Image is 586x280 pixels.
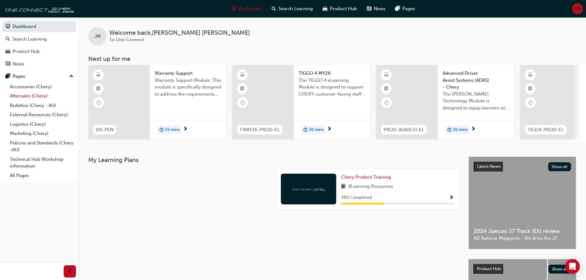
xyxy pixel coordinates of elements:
[2,20,76,71] button: DashboardSearch LearningProduct HubNews
[303,126,308,134] span: duration-icon
[238,5,262,12] span: Dashboard
[384,126,424,133] span: PROD-ADASCH-EL
[267,2,318,15] a: search-iconSearch Learning
[7,120,76,129] a: Logistics (Chery)
[402,5,415,12] span: Pages
[7,129,76,138] a: Marketing (Chery)
[528,71,532,79] span: learningResourceType_ELEARNING-icon
[327,127,332,132] span: next-icon
[6,24,10,30] span: guage-icon
[6,61,10,67] span: news-icon
[341,183,346,191] span: book-icon
[13,61,24,68] div: News
[299,77,366,98] span: The TIGGO 4 eLearning Module is designed to support CHERY customer-facing staff with the product ...
[447,126,452,134] span: duration-icon
[7,155,76,171] a: Technical Hub Workshop information
[96,85,101,93] span: booktick-icon
[2,34,76,45] a: Search Learning
[348,183,393,191] span: 8 Learning Resources
[2,71,76,82] button: Pages
[565,259,580,274] div: Open Intercom Messenger
[109,37,144,42] span: To One Connect
[309,126,324,133] span: 30 mins
[231,5,236,13] span: guage-icon
[7,91,76,101] a: Aftersales (Chery)
[7,171,76,180] a: All Pages
[528,85,532,93] span: booktick-icon
[395,5,400,13] span: pages-icon
[318,2,362,15] a: car-iconProduct Hub
[155,70,222,77] span: Warranty Support
[13,73,25,80] div: Pages
[390,2,420,15] a: pages-iconPages
[165,126,180,133] span: 25 mins
[330,5,357,12] span: Product Hub
[374,5,385,12] span: News
[2,21,76,32] a: Dashboard
[341,194,372,201] span: 38 % Completed
[528,100,533,105] span: learningRecordVerb_NONE-icon
[471,127,476,132] span: next-icon
[12,36,47,43] div: Search Learning
[68,268,72,275] span: prev-icon
[232,65,371,139] a: T4MY26-PROD-ELTIGGO 4 MY26The TIGGO 4 eLearning Module is designed to support CHERY customer-faci...
[278,5,313,12] span: Search Learning
[94,33,101,40] span: JM
[376,65,515,139] a: PROD-ADASCH-ELAdvanced Driver Assist Systems (ADAS) - CheryThe [PERSON_NAME] Technology Module is...
[341,174,393,181] a: Chery Product Training
[572,3,583,14] button: JM
[548,265,572,274] button: Show all
[443,91,510,112] span: The [PERSON_NAME] Technology Module is designed to equip learners with essential knowledge about ...
[477,164,500,169] span: Latest News
[7,101,76,110] a: Bulletins (Chery - AU)
[449,195,454,201] span: Show Progress
[3,2,74,15] img: oneconnect
[96,71,101,79] span: learningResourceType_ELEARNING-icon
[362,2,390,15] a: news-iconNews
[474,228,571,235] span: 2024 Jaecoo J7 Track (EX) review
[7,82,76,92] a: Accessories (Chery)
[443,70,510,91] span: Advanced Driver Assist Systems (ADAS) - Chery
[468,156,576,249] a: Latest NewsShow all2024 Jaecoo J7 Track (EX) reviewNZ Autocar Magazine - We drive the J7.
[88,156,459,164] h3: My Learning Plans
[78,55,586,62] h3: Next up for me
[240,100,245,105] span: learningRecordVerb_NONE-icon
[384,85,389,93] span: booktick-icon
[183,127,188,132] span: next-icon
[109,30,250,37] span: Welcome back , [PERSON_NAME] [PERSON_NAME]
[96,126,114,133] span: WS-PEN
[159,126,164,134] span: duration-icon
[474,235,571,242] span: NZ Autocar Magazine - We drive the J7.
[240,126,280,133] span: T4MY26-PROD-EL
[341,174,391,180] span: Chery Product Training
[7,110,76,120] a: External Resources (Chery)
[574,5,581,12] span: JM
[453,126,468,133] span: 20 mins
[155,77,222,98] span: Warranty Support Module. This module is specifically designed to address the requirements and pro...
[384,100,389,105] span: learningRecordVerb_NONE-icon
[240,85,245,93] span: booktick-icon
[367,5,371,13] span: news-icon
[323,5,327,13] span: car-icon
[473,264,571,274] a: Product HubShow all
[7,138,76,155] a: Policies and Standards (Chery -AU)
[272,5,276,13] span: search-icon
[548,162,571,171] button: Show all
[474,162,571,172] a: Latest NewsShow all
[2,46,76,57] a: Product Hub
[6,49,10,54] span: car-icon
[528,126,564,133] span: TIGO4-PROD-EL
[226,2,267,15] a: guage-iconDashboard
[6,74,10,79] span: pages-icon
[299,70,366,77] span: TIGGO 4 MY26
[6,37,10,42] span: search-icon
[477,266,501,271] span: Product Hub
[292,186,325,192] img: oneconnect
[13,48,40,55] div: Product Hub
[2,58,76,70] a: News
[96,100,102,105] span: learningRecordVerb_NONE-icon
[88,65,227,139] a: WS-PENWarranty SupportWarranty Support Module. This module is specifically designed to address th...
[240,71,245,79] span: learningResourceType_ELEARNING-icon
